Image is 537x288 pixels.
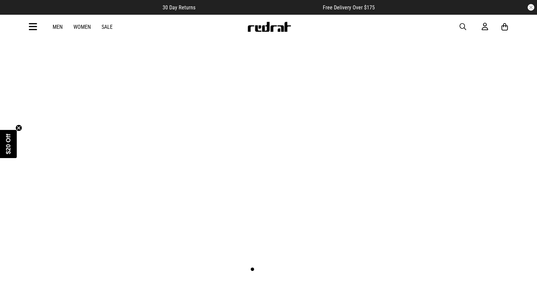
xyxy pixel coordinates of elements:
button: Close teaser [15,125,22,131]
span: 30 Day Returns [163,4,195,11]
span: Free Delivery Over $175 [323,4,375,11]
a: Sale [102,24,113,30]
a: Women [73,24,91,30]
img: Redrat logo [247,22,291,32]
iframe: Customer reviews powered by Trustpilot [209,4,309,11]
a: Men [53,24,63,30]
button: Next slide [517,141,526,156]
span: $20 Off [5,134,12,154]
